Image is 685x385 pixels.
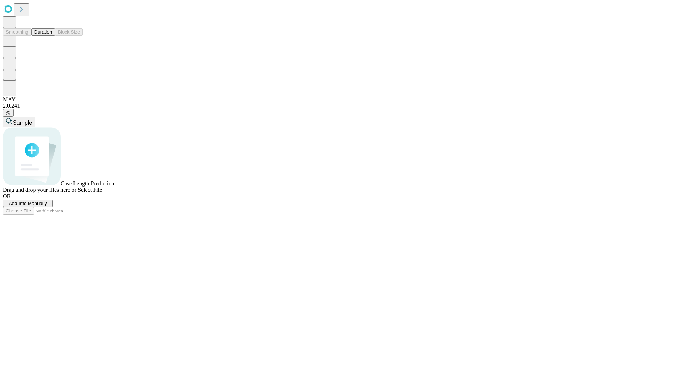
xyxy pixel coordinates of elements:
[9,201,47,206] span: Add Info Manually
[61,180,114,186] span: Case Length Prediction
[6,110,11,115] span: @
[55,28,83,36] button: Block Size
[3,117,35,127] button: Sample
[3,200,53,207] button: Add Info Manually
[3,28,31,36] button: Smoothing
[3,187,76,193] span: Drag and drop your files here or
[3,96,682,103] div: MAY
[31,28,55,36] button: Duration
[3,109,14,117] button: @
[13,120,32,126] span: Sample
[3,103,682,109] div: 2.0.241
[78,187,102,193] span: Select File
[3,193,11,199] span: OR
